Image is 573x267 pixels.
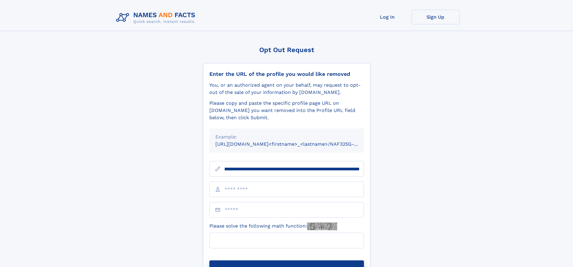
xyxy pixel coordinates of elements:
[411,10,460,24] a: Sign Up
[114,10,200,26] img: Logo Names and Facts
[209,71,364,77] div: Enter the URL of the profile you would like removed
[209,82,364,96] div: You, or an authorized agent on your behalf, may request to opt-out of the sale of your informatio...
[203,46,370,54] div: Opt Out Request
[209,222,337,230] label: Please solve the following math function:
[215,133,358,141] div: Example:
[363,10,411,24] a: Log In
[209,100,364,121] div: Please copy and paste the specific profile page URL on [DOMAIN_NAME] you want removed into the Pr...
[215,141,375,147] small: [URL][DOMAIN_NAME]<firstname>_<lastname>/NAF325G-xxxxxxxx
